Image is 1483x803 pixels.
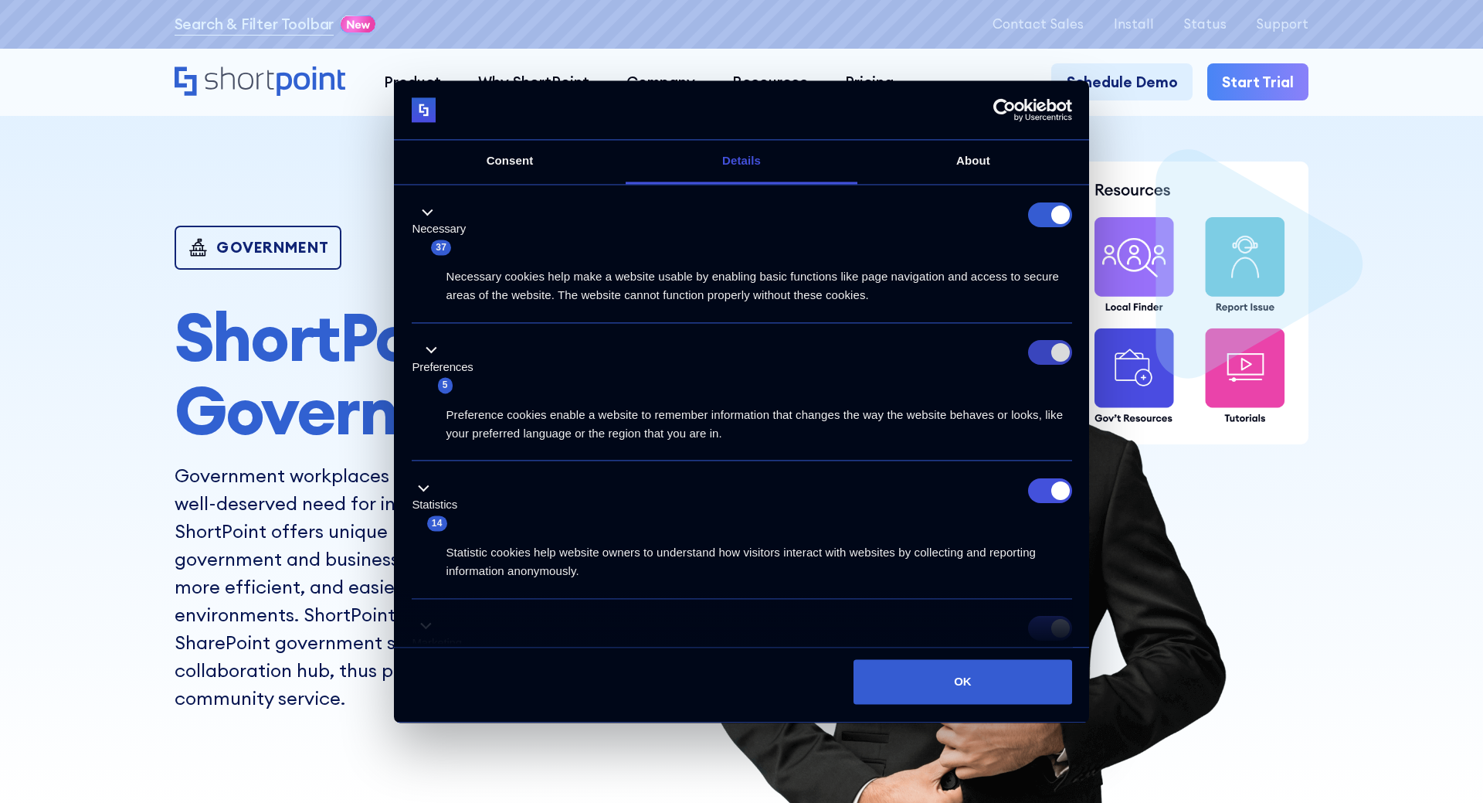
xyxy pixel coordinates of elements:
a: Pricing [826,63,912,100]
button: Marketing (55) [412,617,472,671]
span: 37 [431,240,451,255]
a: Contact Sales [993,17,1084,32]
img: logo [412,97,436,122]
a: Consent [394,141,626,185]
button: OK [853,660,1071,705]
a: Support [1256,17,1308,32]
div: Preference cookies enable a website to remember information that changes the way the website beha... [412,394,1072,443]
iframe: Chat Widget [1205,624,1483,803]
label: Necessary [412,221,467,239]
button: Preferences (5) [412,341,483,395]
label: Statistics [412,497,458,515]
a: Install [1114,17,1154,32]
a: Company [608,63,714,100]
div: Product [384,71,441,94]
button: Necessary (37) [412,202,476,257]
a: Status [1183,17,1227,32]
label: Marketing [412,635,463,652]
div: Resources [732,71,808,94]
a: Home [175,66,347,99]
a: Schedule Demo [1051,63,1192,100]
span: 14 [427,515,447,531]
a: Search & Filter Toolbar [175,13,334,36]
div: Government [216,240,329,255]
div: Company [626,71,695,94]
a: Product [365,63,460,100]
h1: ShortPoint for Government [175,300,634,447]
a: Why ShortPoint [460,63,608,100]
div: Necessary cookies help make a website usable by enabling basic functions like page navigation and... [412,257,1072,305]
a: Resources [714,63,826,100]
div: Why ShortPoint [478,71,589,94]
label: Preferences [412,359,473,376]
button: Statistics (14) [412,478,467,532]
a: Start Trial [1207,63,1308,100]
div: Pricing [845,71,894,94]
div: Statistic cookies help website owners to understand how visitors interact with websites by collec... [412,532,1072,581]
span: 5 [438,378,453,393]
a: About [857,141,1089,185]
p: Government workplaces have a long-standing and well-deserved need for innovative digital solution... [175,461,634,712]
a: Details [626,141,857,185]
a: Usercentrics Cookiebot - opens in a new window [937,98,1072,121]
